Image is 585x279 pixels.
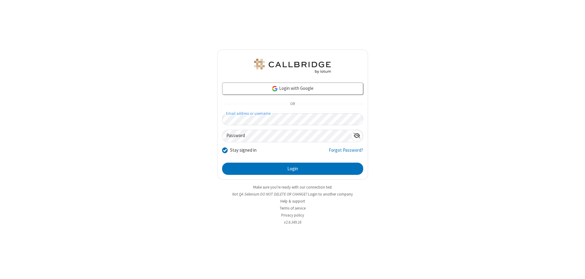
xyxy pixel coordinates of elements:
label: Stay signed in [230,147,257,154]
img: QA Selenium DO NOT DELETE OR CHANGE [253,59,332,73]
a: Privacy policy [281,213,304,218]
a: Login with Google [222,83,363,95]
span: OR [288,100,297,108]
img: google-icon.png [271,85,278,92]
input: Password [222,130,351,142]
a: Terms of service [280,206,306,211]
div: Show password [351,130,363,141]
a: Make sure you're ready with our connection test [253,185,332,190]
li: v2.6.349.16 [217,219,368,225]
input: Email address or username [222,113,363,125]
li: Not QA Selenium DO NOT DELETE OR CHANGE? [217,191,368,197]
a: Help & support [280,199,305,204]
button: Login to another company [308,191,353,197]
button: Login [222,163,363,175]
iframe: Chat [570,263,580,275]
a: Forgot Password? [329,147,363,158]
